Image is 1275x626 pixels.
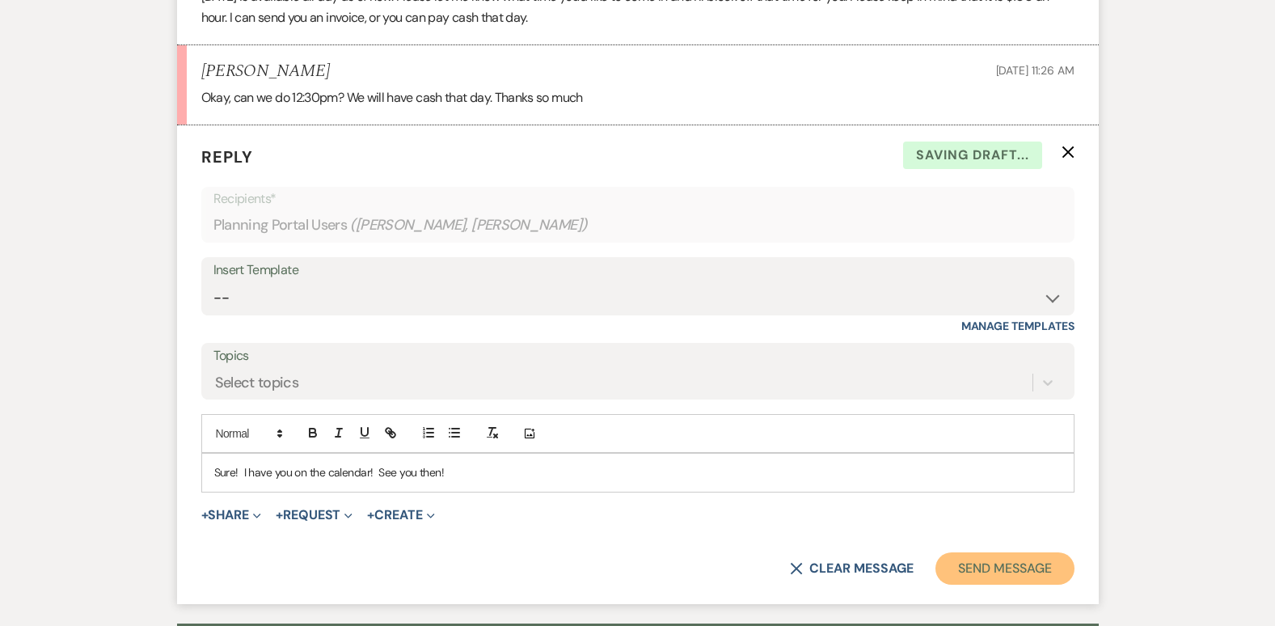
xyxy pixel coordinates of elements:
p: Sure! I have you on the calendar! See you then! [214,463,1062,481]
span: + [367,509,374,522]
span: + [276,509,283,522]
button: Create [367,509,434,522]
span: ( [PERSON_NAME], [PERSON_NAME] ) [350,214,588,236]
span: [DATE] 11:26 AM [996,63,1074,78]
h5: [PERSON_NAME] [201,61,330,82]
p: Okay, can we do 12:30pm? We will have cash that day. Thanks so much [201,87,1074,108]
p: Recipients* [213,188,1062,209]
a: Manage Templates [961,319,1074,333]
span: Saving draft... [903,142,1042,169]
div: Planning Portal Users [213,209,1062,241]
div: Insert Template [213,259,1062,282]
button: Send Message [935,552,1074,585]
span: Reply [201,146,253,167]
span: + [201,509,209,522]
button: Clear message [790,562,913,575]
div: Select topics [215,372,299,394]
label: Topics [213,345,1062,368]
button: Request [276,509,353,522]
button: Share [201,509,262,522]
